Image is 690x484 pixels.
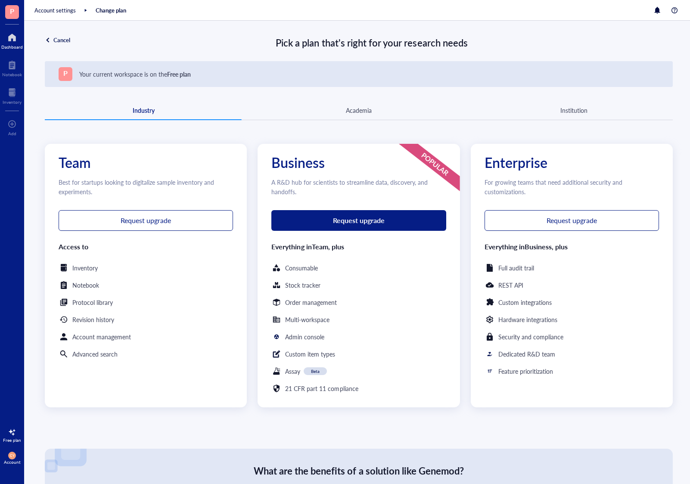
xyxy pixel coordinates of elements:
[59,210,233,231] button: Request upgrade
[271,158,446,167] div: Business
[3,86,22,105] a: Inventory
[285,332,324,341] div: Admin console
[72,315,114,324] div: Revision history
[525,242,552,251] b: Business
[485,210,659,231] button: Request upgrade
[72,280,99,290] div: Notebook
[271,241,446,252] div: Everything in , plus
[285,280,320,290] div: Stock tracker
[399,144,460,191] img: Popular banner
[133,105,155,115] div: Industry
[498,263,534,273] div: Full audit trail
[45,36,71,44] a: Cancel
[498,315,557,324] div: Hardware integrations
[53,36,70,44] div: Cancel
[285,349,335,359] div: Custom item types
[285,366,300,376] div: Assay
[72,298,113,307] div: Protocol library
[121,217,171,224] span: Request upgrade
[271,210,446,231] button: Request upgrade
[285,263,318,273] div: Consumable
[59,177,233,196] div: Best for startups looking to digitalize sample inventory and experiments.
[10,453,14,457] span: CY
[547,217,597,224] span: Request upgrade
[1,44,23,50] div: Dashboard
[3,99,22,105] div: Inventory
[34,6,76,14] a: Account settings
[498,349,555,359] div: Dedicated R&D team
[45,427,87,472] img: Left img
[285,315,329,324] div: Multi-workspace
[59,158,233,167] div: Team
[312,242,328,251] b: Team
[498,280,523,290] div: REST API
[72,349,118,359] div: Advanced search
[271,177,446,196] div: A R&D hub for scientists to streamline data, discovery, and handoffs.
[59,241,233,252] div: Access to
[498,332,563,341] div: Security and compliance
[2,72,22,77] div: Notebook
[333,217,385,224] span: Request upgrade
[498,366,553,376] div: Feature prioritization
[71,34,673,51] div: Pick a plan that's right for your research needs
[485,241,659,252] div: Everything in , plus
[63,68,68,78] span: P
[285,298,337,307] div: Order management
[560,105,587,115] div: Institution
[10,6,14,16] span: P
[8,131,16,136] div: Add
[285,384,358,393] div: 21 CFR part 11 compliance
[346,105,372,115] div: Academia
[2,58,22,77] a: Notebook
[105,462,612,479] div: What are the benefits of a solution like Genemod?
[485,158,659,167] div: Enterprise
[3,437,21,443] div: Free plan
[485,177,659,196] div: For growing teams that need additional security and customizations.
[72,263,98,273] div: Inventory
[1,31,23,50] a: Dashboard
[96,6,126,14] div: Change plan
[4,459,21,465] div: Account
[79,69,191,79] div: Your current workspace is on the
[167,70,191,78] b: Free plan
[498,298,552,307] div: Custom integrations
[311,369,320,374] div: Beta
[72,332,131,341] div: Account management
